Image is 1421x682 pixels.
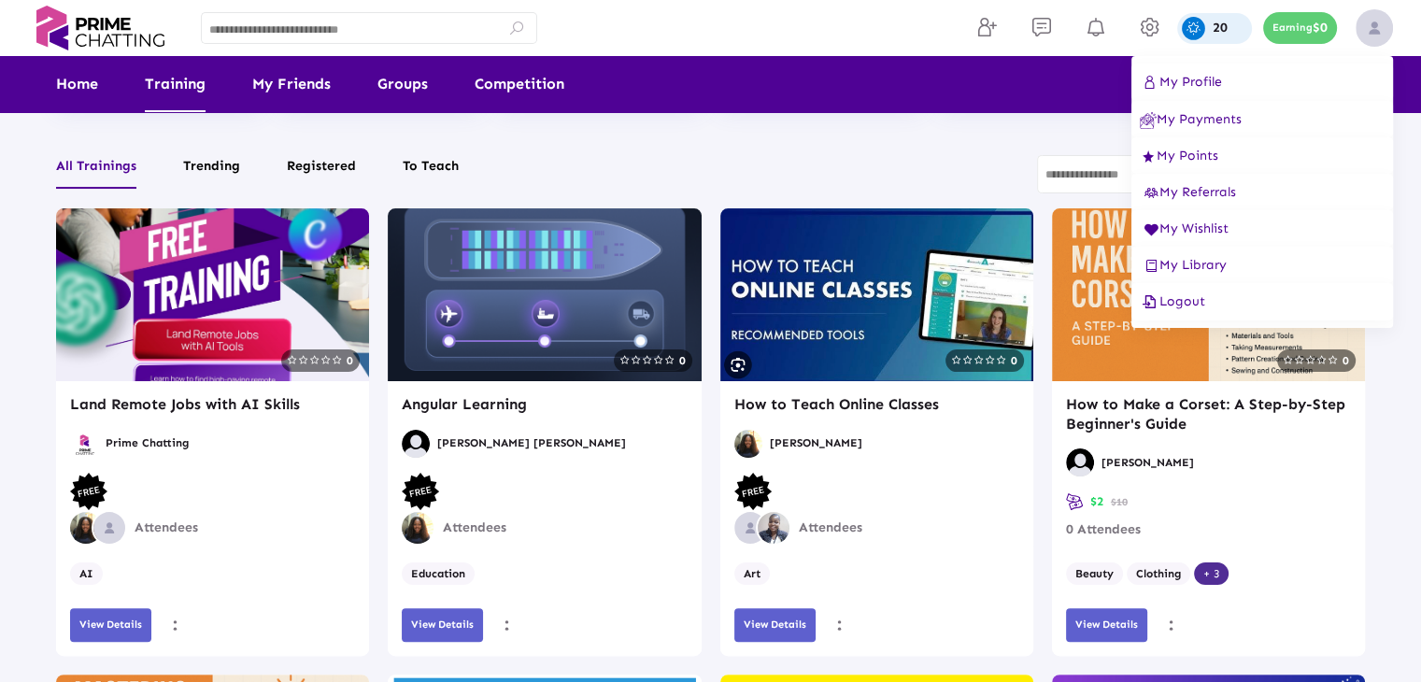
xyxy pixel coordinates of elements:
[1131,174,1393,210] button: My Referrals
[1131,64,1393,101] button: My Profile
[1140,149,1157,165] img: ic_points.svg
[1131,137,1393,174] button: My Points
[1140,184,1236,200] span: My Referrals
[1140,112,1157,129] img: ic_earnings.svg
[1140,74,1222,90] span: My Profile
[1131,210,1393,247] button: My Wishlist
[1140,293,1205,309] span: Logout
[1131,283,1393,320] button: Logout
[1140,148,1218,163] span: My Points
[1140,111,1242,127] span: My Payments
[1131,101,1393,137] button: My Payments
[1131,247,1393,283] button: My Library
[1140,220,1229,236] span: My Wishlist
[1140,257,1227,273] span: My Library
